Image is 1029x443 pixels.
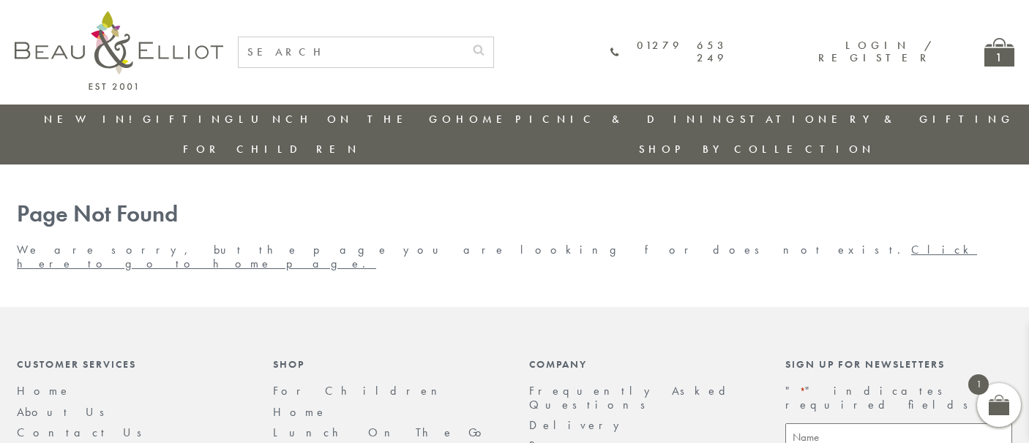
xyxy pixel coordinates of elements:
a: 01279 653 249 [610,39,727,65]
a: New in! [44,112,142,126]
a: Frequently Asked Questions [529,383,735,412]
a: Gifting [143,112,238,126]
a: Contact Us [17,425,151,440]
a: For Children [273,383,449,398]
a: Home [17,383,71,398]
a: Stationery & Gifting [740,112,1014,126]
div: Shop [273,358,500,370]
div: Company [529,358,756,370]
h1: Page Not Found [17,201,1012,228]
span: 1 [968,374,989,395]
p: " " indicates required fields [785,385,1012,412]
a: Click here to go to home page. [17,242,977,270]
a: Lunch On The Go [273,425,490,440]
a: For Children [183,142,361,156]
div: We are sorry, but the page you are looking for does not exist. [2,201,1027,270]
a: Lunch On The Go [239,112,455,126]
div: Customer Services [17,358,244,370]
a: Home [456,112,514,126]
a: Home [273,404,327,420]
div: Sign up for newsletters [785,358,1012,370]
input: SEARCH [239,37,464,67]
a: Shop by collection [639,142,875,156]
a: 1 [984,38,1014,67]
a: Picnic & Dining [515,112,739,126]
img: logo [15,11,223,90]
a: About Us [17,404,114,420]
a: Login / Register [818,38,933,65]
a: Delivery [529,417,627,433]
